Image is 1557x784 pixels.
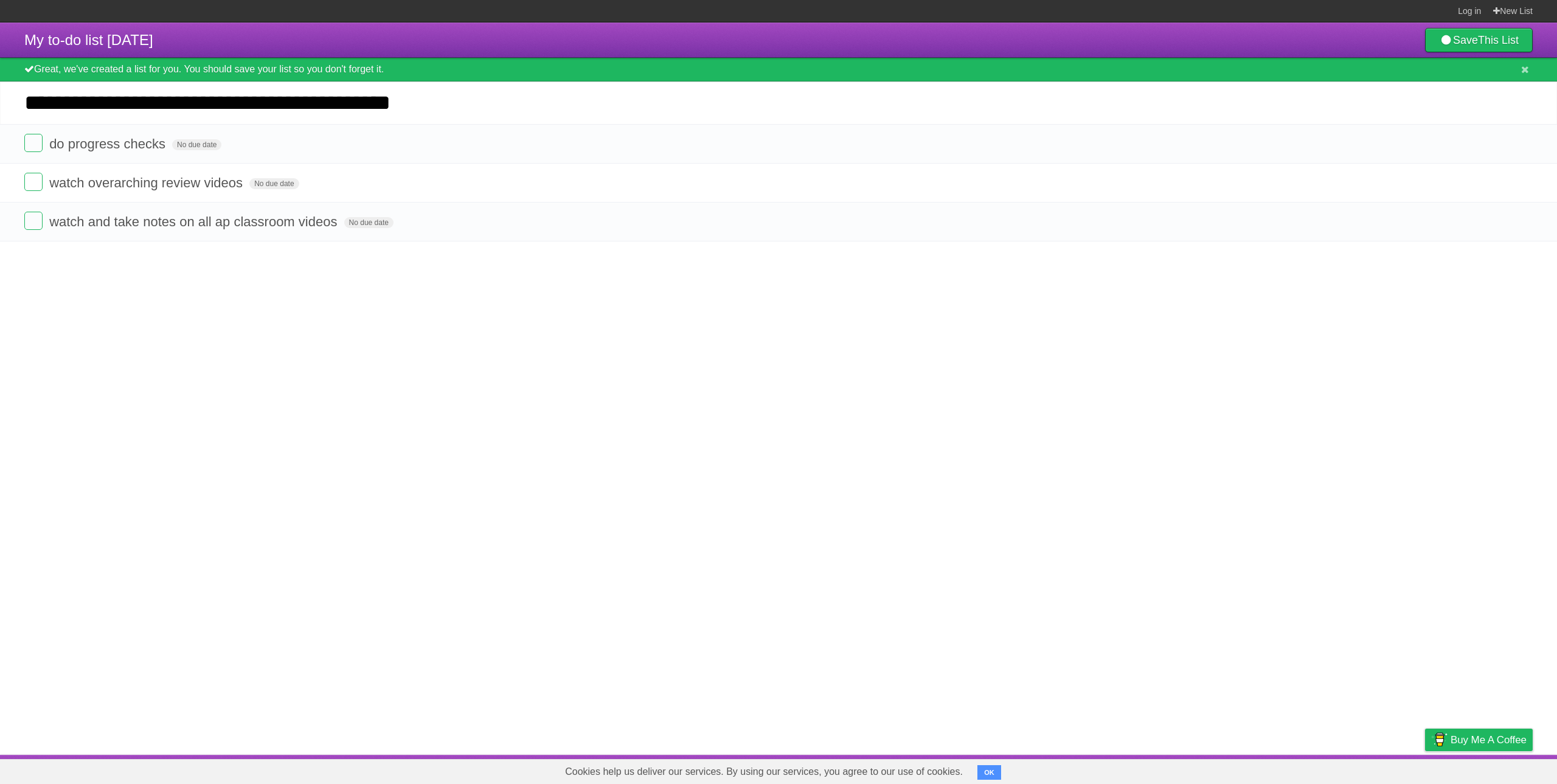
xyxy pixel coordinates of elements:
[1456,758,1533,781] a: Suggest a feature
[1409,758,1441,781] a: Privacy
[49,136,168,151] span: do progress checks
[1425,729,1533,751] a: Buy me a coffee
[1431,729,1448,750] img: Buy me a coffee
[553,760,975,784] span: Cookies help us deliver our services. By using our services, you agree to our use of cookies.
[344,217,394,228] span: No due date
[1263,758,1289,781] a: About
[1425,28,1533,52] a: SaveThis List
[49,214,340,229] span: watch and take notes on all ap classroom videos
[49,175,246,190] span: watch overarching review videos
[249,178,299,189] span: No due date
[172,139,221,150] span: No due date
[24,32,153,48] span: My to-do list [DATE]
[24,173,43,191] label: Done
[1368,758,1395,781] a: Terms
[1303,758,1353,781] a: Developers
[24,134,43,152] label: Done
[977,765,1001,780] button: OK
[1478,34,1519,46] b: This List
[1451,729,1527,751] span: Buy me a coffee
[24,212,43,230] label: Done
